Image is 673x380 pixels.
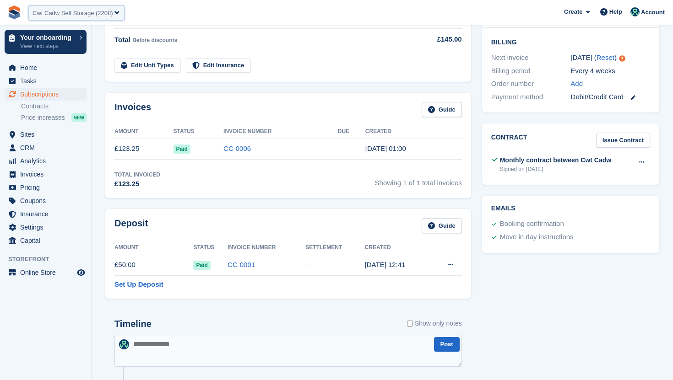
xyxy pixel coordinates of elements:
td: - [305,255,364,275]
span: Total [114,36,130,43]
img: Jennifer Ofodile [630,7,640,16]
span: Storefront [8,255,91,264]
div: Cwt Cadw Self Storage (2208) [33,9,113,18]
span: Help [609,7,622,16]
div: Order number [491,79,571,89]
input: Show only notes [407,319,413,328]
div: Every 4 weeks [570,66,650,76]
div: Total Invoiced [114,171,160,179]
div: Signed on [DATE] [500,165,611,173]
a: menu [5,266,87,279]
a: menu [5,88,87,101]
img: Jennifer Ofodile [119,339,129,349]
span: Showing 1 of 1 total invoices [375,171,462,189]
a: menu [5,75,87,87]
th: Created [365,124,462,139]
a: Preview store [76,267,87,278]
th: Invoice Number [223,124,338,139]
a: menu [5,208,87,220]
div: NEW [71,113,87,122]
span: Insurance [20,208,75,220]
span: Home [20,61,75,74]
span: Price increases [21,113,65,122]
div: £145.00 [408,34,462,45]
div: [DATE] ( ) [570,53,650,63]
div: Booking confirmation [500,219,564,230]
span: Online Store [20,266,75,279]
a: Guide [422,218,462,233]
span: Create [564,7,582,16]
a: menu [5,221,87,234]
a: Your onboarding View next steps [5,30,87,54]
h2: Contract [491,133,527,148]
span: Paid [193,261,210,270]
th: Settlement [305,241,364,255]
a: CC-0001 [228,261,255,268]
span: Settings [20,221,75,234]
div: Billing period [491,66,571,76]
a: menu [5,194,87,207]
a: Set Up Deposit [114,279,163,290]
span: CRM [20,141,75,154]
th: Invoice Number [228,241,305,255]
h2: Invoices [114,102,151,117]
span: Capital [20,234,75,247]
a: menu [5,155,87,167]
a: Add [570,79,583,89]
th: Amount [114,241,193,255]
h2: Timeline [114,319,152,329]
a: Guide [422,102,462,117]
th: Status [193,241,228,255]
span: Sites [20,128,75,141]
div: Debit/Credit Card [570,92,650,102]
a: menu [5,168,87,181]
span: Subscriptions [20,88,75,101]
td: £50.00 [114,255,193,275]
div: Tooltip anchor [618,54,626,63]
a: menu [5,61,87,74]
div: Monthly contract between Cwt Cadw [500,155,611,165]
a: Edit Insurance [186,58,251,73]
th: Created [365,241,431,255]
div: Payment method [491,92,571,102]
time: 2025-09-23 11:41:46 UTC [365,261,406,268]
time: 2025-10-01 00:00:25 UTC [365,145,406,152]
img: stora-icon-8386f47178a22dfd0bd8f6a31ec36ba5ce8667c1dd55bd0f319d3a0aa187defe.svg [7,5,21,19]
h2: Billing [491,37,650,46]
a: Issue Contract [596,133,650,148]
a: menu [5,141,87,154]
h2: Deposit [114,218,148,233]
p: Your onboarding [20,34,75,41]
a: Reset [597,54,614,61]
a: menu [5,128,87,141]
a: Contracts [21,102,87,111]
th: Due [338,124,365,139]
th: Status [174,124,224,139]
span: Account [641,8,665,17]
span: Analytics [20,155,75,167]
label: Show only notes [407,319,462,328]
span: Before discounts [132,37,177,43]
td: £123.25 [114,139,174,159]
a: CC-0006 [223,145,251,152]
div: Next invoice [491,53,571,63]
div: Move in day instructions [500,232,574,243]
span: Tasks [20,75,75,87]
span: Pricing [20,181,75,194]
a: Price increases NEW [21,112,87,123]
button: Post [434,337,460,352]
a: Edit Unit Types [114,58,180,73]
span: Paid [174,145,190,154]
th: Amount [114,124,174,139]
a: menu [5,234,87,247]
p: View next steps [20,42,75,50]
div: £123.25 [114,179,160,189]
span: Coupons [20,194,75,207]
a: menu [5,181,87,194]
span: Invoices [20,168,75,181]
h2: Emails [491,205,650,212]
